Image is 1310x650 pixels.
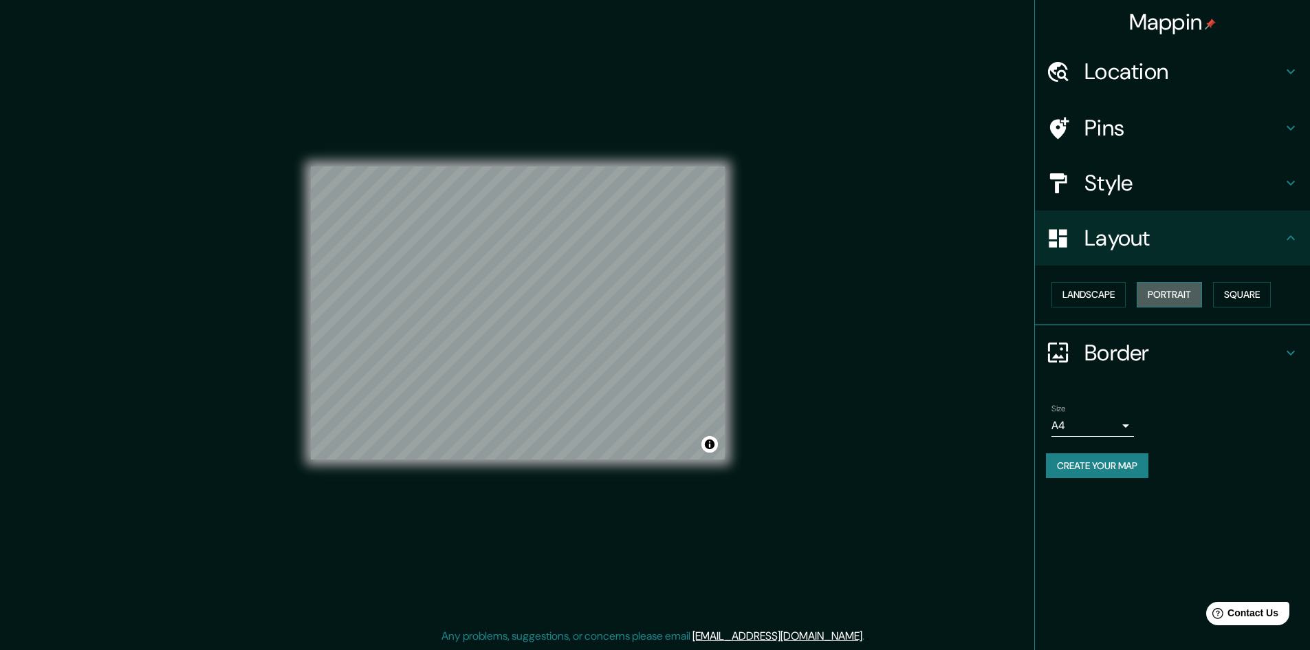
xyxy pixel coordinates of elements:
button: Portrait [1137,282,1202,307]
canvas: Map [311,166,725,459]
h4: Pins [1084,114,1282,142]
a: [EMAIL_ADDRESS][DOMAIN_NAME] [692,629,862,643]
p: Any problems, suggestions, or concerns please email . [441,628,864,644]
button: Create your map [1046,453,1148,479]
h4: Border [1084,339,1282,367]
h4: Location [1084,58,1282,85]
div: A4 [1051,415,1134,437]
div: Pins [1035,100,1310,155]
button: Toggle attribution [701,436,718,453]
iframe: Help widget launcher [1188,596,1295,635]
div: Layout [1035,210,1310,266]
label: Size [1051,402,1066,414]
button: Square [1213,282,1271,307]
div: Style [1035,155,1310,210]
div: . [866,628,869,644]
div: . [864,628,866,644]
h4: Layout [1084,224,1282,252]
button: Landscape [1051,282,1126,307]
div: Location [1035,44,1310,99]
img: pin-icon.png [1205,19,1216,30]
h4: Style [1084,169,1282,197]
div: Border [1035,325,1310,380]
h4: Mappin [1129,8,1216,36]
